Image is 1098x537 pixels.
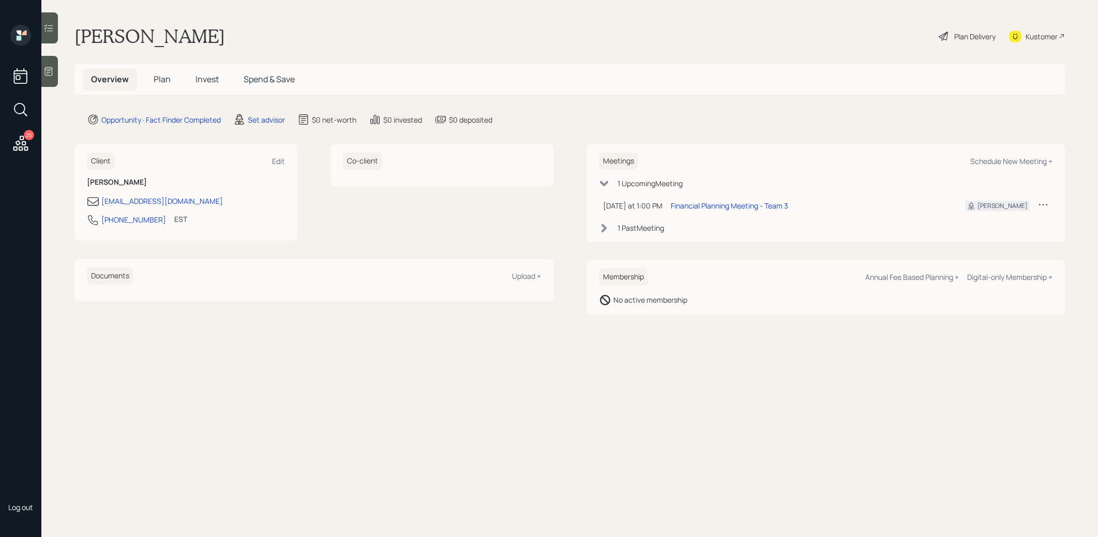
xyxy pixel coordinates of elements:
div: $0 net-worth [312,114,356,125]
div: Opportunity · Fact Finder Completed [101,114,221,125]
div: Set advisor [248,114,285,125]
h6: Membership [599,268,648,286]
h6: Meetings [599,153,638,170]
div: Plan Delivery [954,31,996,42]
div: No active membership [613,294,687,305]
div: Annual Fee Based Planning + [865,272,959,282]
div: $0 invested [383,114,422,125]
div: Kustomer [1026,31,1058,42]
div: [DATE] at 1:00 PM [603,200,663,211]
span: Plan [154,73,171,85]
div: Upload + [512,271,541,281]
span: Invest [195,73,219,85]
img: treva-nostdahl-headshot.png [10,469,31,490]
h6: Documents [87,267,133,285]
div: 1 Past Meeting [618,222,664,233]
div: Edit [272,156,285,166]
div: Log out [8,502,33,512]
div: Financial Planning Meeting - Team 3 [671,200,788,211]
h6: Co-client [343,153,382,170]
div: $0 deposited [449,114,492,125]
div: 25 [24,130,34,140]
span: Spend & Save [244,73,295,85]
h6: [PERSON_NAME] [87,178,285,187]
h1: [PERSON_NAME] [74,25,225,48]
div: Schedule New Meeting + [970,156,1052,166]
span: Overview [91,73,129,85]
div: [PERSON_NAME] [977,201,1028,211]
div: [PHONE_NUMBER] [101,214,166,225]
div: EST [174,214,187,225]
h6: Client [87,153,115,170]
div: Digital-only Membership + [967,272,1052,282]
div: 1 Upcoming Meeting [618,178,683,189]
div: [EMAIL_ADDRESS][DOMAIN_NAME] [101,196,223,206]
